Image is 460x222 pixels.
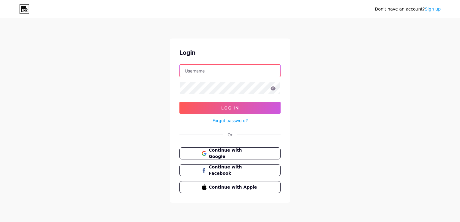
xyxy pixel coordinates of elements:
div: Or [228,131,232,138]
a: Forgot password? [213,117,248,124]
span: Continue with Apple [209,184,259,190]
div: Don't have an account? [375,6,441,12]
div: Login [179,48,281,57]
span: Log In [221,105,239,110]
button: Continue with Google [179,147,281,159]
span: Continue with Facebook [209,164,259,177]
input: Username [180,65,280,77]
button: Continue with Apple [179,181,281,193]
span: Continue with Google [209,147,259,160]
a: Sign up [425,7,441,11]
button: Continue with Facebook [179,164,281,176]
button: Log In [179,102,281,114]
